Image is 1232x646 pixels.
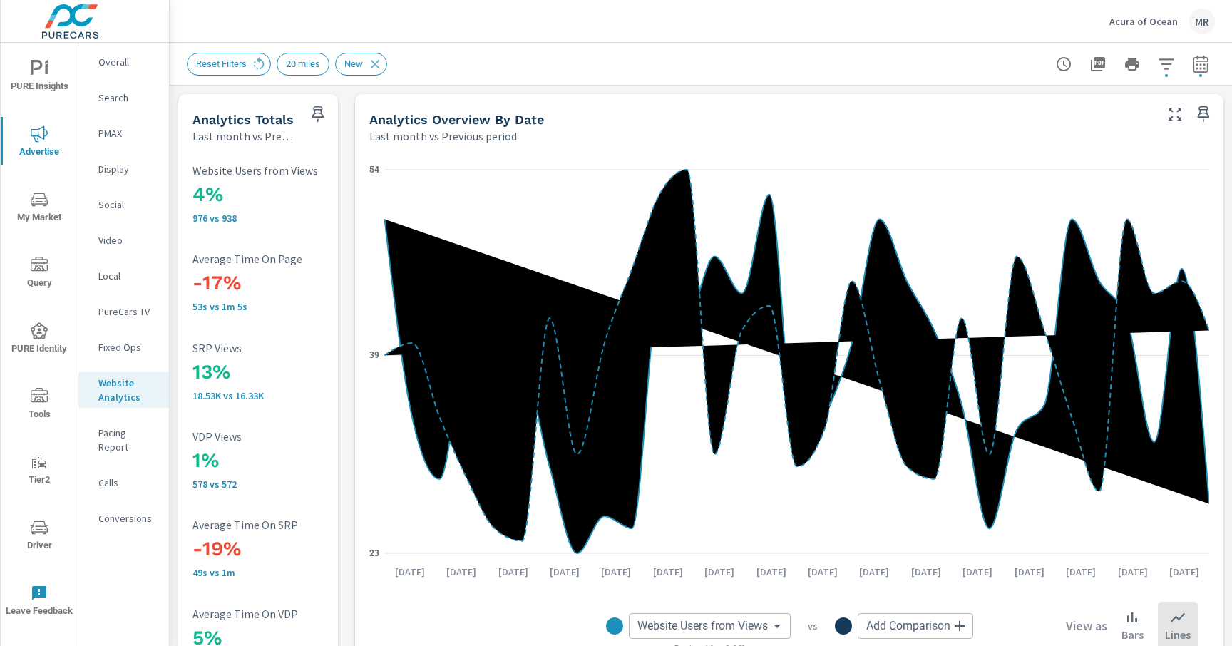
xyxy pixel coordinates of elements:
span: PURE Insights [5,60,73,95]
span: Save this to your personalized report [307,103,329,125]
p: vs [791,620,835,632]
div: Conversions [78,508,169,529]
h3: 4% [192,183,381,207]
p: [DATE] [1159,565,1209,579]
p: Website Analytics [98,376,158,404]
p: 49s vs 1m [192,567,381,578]
p: Average Time On Page [192,252,381,265]
p: [DATE] [953,565,1002,579]
p: Last month vs Previous period [192,128,295,145]
p: [DATE] [643,565,693,579]
p: [DATE] [436,565,486,579]
span: Query [5,257,73,292]
p: 578 vs 572 [192,478,381,490]
p: Video [98,233,158,247]
p: [DATE] [540,565,590,579]
div: Search [78,87,169,108]
p: PureCars TV [98,304,158,319]
div: Overall [78,51,169,73]
p: 18,525 vs 16,325 [192,390,381,401]
p: Conversions [98,511,158,525]
h5: Analytics Totals [192,112,294,127]
span: Tools [5,388,73,423]
text: 39 [369,350,379,360]
p: Pacing Report [98,426,158,454]
h3: 1% [192,448,381,473]
p: [DATE] [746,565,796,579]
span: Save this to your personalized report [1192,103,1215,125]
p: Search [98,91,158,105]
div: Website Analytics [78,372,169,408]
p: [DATE] [488,565,538,579]
div: Website Users from Views [629,613,791,639]
text: 54 [369,165,379,175]
div: Calls [78,472,169,493]
p: Average Time On VDP [192,607,381,620]
span: Tier2 [5,453,73,488]
p: Average Time On SRP [192,518,381,531]
p: SRP Views [192,342,381,354]
span: Website Users from Views [637,619,768,633]
p: Last month vs Previous period [369,128,517,145]
button: Apply Filters [1152,50,1181,78]
span: Leave Feedback [5,585,73,620]
p: [DATE] [694,565,744,579]
button: Make Fullscreen [1164,103,1186,125]
span: 20 miles [277,58,329,69]
h3: -19% [192,537,381,561]
span: Advertise [5,125,73,160]
p: PMAX [98,126,158,140]
p: Fixed Ops [98,340,158,354]
div: Social [78,194,169,215]
h6: View as [1066,619,1107,633]
div: Pacing Report [78,422,169,458]
p: Lines [1165,626,1191,643]
p: [DATE] [591,565,641,579]
div: New [335,53,387,76]
p: Social [98,198,158,212]
h3: -17% [192,271,381,295]
div: Reset Filters [187,53,271,76]
span: Driver [5,519,73,554]
h5: Analytics Overview By Date [369,112,544,127]
div: nav menu [1,43,78,633]
p: [DATE] [1108,565,1158,579]
p: 53s vs 1m 5s [192,301,381,312]
p: [DATE] [798,565,848,579]
p: [DATE] [849,565,899,579]
p: 976 vs 938 [192,212,381,224]
p: Overall [98,55,158,69]
span: Reset Filters [188,58,255,69]
span: New [336,58,371,69]
span: PURE Identity [5,322,73,357]
text: 23 [369,548,379,558]
div: Display [78,158,169,180]
p: Calls [98,476,158,490]
p: VDP Views [192,430,381,443]
p: Acura of Ocean [1109,15,1178,28]
p: [DATE] [1005,565,1054,579]
p: Display [98,162,158,176]
span: Add Comparison [866,619,950,633]
p: [DATE] [1056,565,1106,579]
p: Local [98,269,158,283]
h3: 13% [192,360,381,384]
p: [DATE] [901,565,951,579]
p: [DATE] [385,565,435,579]
div: Local [78,265,169,287]
div: PureCars TV [78,301,169,322]
div: MR [1189,9,1215,34]
div: Fixed Ops [78,337,169,358]
div: PMAX [78,123,169,144]
button: Print Report [1118,50,1146,78]
p: Website Users from Views [192,164,381,177]
span: My Market [5,191,73,226]
div: Add Comparison [858,613,973,639]
p: Bars [1121,626,1144,643]
button: "Export Report to PDF" [1084,50,1112,78]
div: Video [78,230,169,251]
button: Select Date Range [1186,50,1215,78]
